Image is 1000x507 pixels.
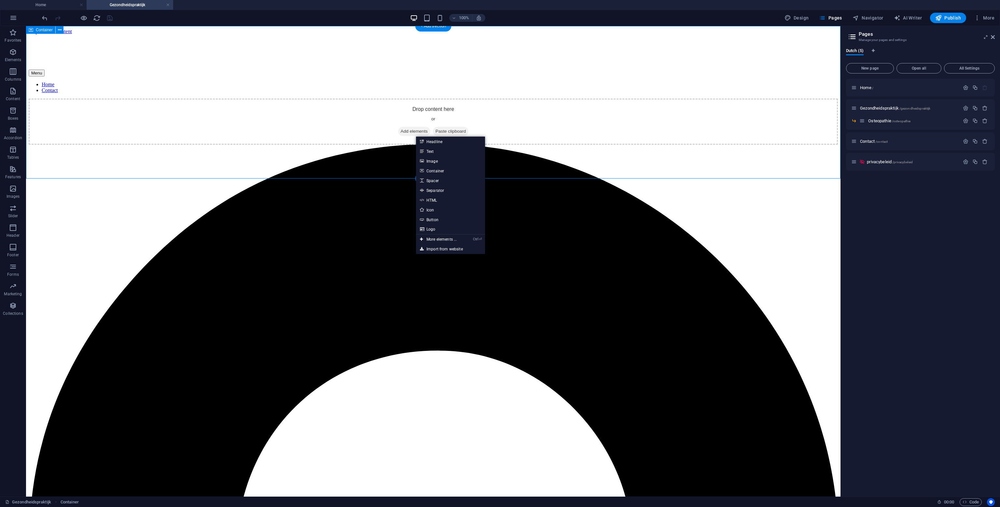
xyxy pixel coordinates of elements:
[944,498,954,506] span: 00 00
[372,101,404,110] span: Add elements
[41,14,49,22] i: Undo: Change menu items (Ctrl+Z)
[416,234,461,244] a: Ctrl⏎More elements ...
[473,237,478,241] i: Ctrl
[972,159,978,165] div: Duplicate
[963,118,968,124] div: Settings
[891,13,925,23] button: AI Writer
[866,119,960,123] div: Osteopathie/osteopathie
[4,135,22,140] p: Accordion
[5,498,51,506] a: Click to cancel selection. Double-click to open Pages
[896,63,941,73] button: Open all
[7,252,19,258] p: Footer
[816,13,844,23] button: Pages
[7,155,19,160] p: Tables
[858,86,960,90] div: Home/
[960,498,982,506] button: Code
[416,137,485,146] a: Headline
[963,105,968,111] div: Settings
[963,159,968,165] div: Settings
[416,146,485,156] a: Text
[963,85,968,90] div: Settings
[930,13,966,23] button: Publish
[963,498,979,506] span: Code
[982,139,988,144] div: Remove
[867,159,913,164] span: Click to open page
[41,14,49,22] button: undo
[865,160,960,164] div: privacybeleid/privacybeleid
[860,139,888,144] span: Click to open page
[93,14,101,22] i: Reload page
[987,498,995,506] button: Usercentrics
[850,13,886,23] button: Navigator
[5,38,21,43] p: Favorites
[782,13,812,23] button: Design
[416,224,485,234] a: Logo
[937,498,954,506] h6: Session time
[87,1,173,8] h4: Gezondheidspraktijk
[416,195,485,205] a: HTML
[899,66,938,70] span: Open all
[860,106,930,111] span: Click to open page
[875,140,888,143] span: /contact
[935,15,961,21] span: Publish
[3,311,23,316] p: Collections
[3,3,46,8] a: Skip to main content
[416,215,485,224] a: Button
[415,173,451,184] div: + Add section
[858,106,960,110] div: Gezondheidspraktijk/gezondheidspraktijk
[846,47,864,56] span: Dutch (5)
[782,13,812,23] div: Design (Ctrl+Alt+Y)
[416,205,485,215] a: Icon
[971,13,997,23] button: More
[785,15,809,21] span: Design
[972,105,978,111] div: Duplicate
[892,119,911,123] span: /osteopathie
[416,156,485,166] a: Image
[459,14,469,22] h6: 100%
[61,498,79,506] nav: breadcrumb
[872,86,873,90] span: /
[846,48,995,60] div: Language Tabs
[7,194,20,199] p: Images
[972,139,978,144] div: Duplicate
[859,37,982,43] h3: Manage your pages and settings
[892,160,913,164] span: /privacybeleid
[963,139,968,144] div: Settings
[479,237,482,241] i: ⏎
[416,185,485,195] a: Separator
[972,85,978,90] div: Duplicate
[6,96,20,101] p: Content
[947,66,992,70] span: All Settings
[982,105,988,111] div: Remove
[416,166,485,176] a: Container
[982,85,988,90] div: The startpage cannot be deleted
[972,118,978,124] div: Duplicate
[7,272,19,277] p: Forms
[858,139,960,143] div: Contact/contact
[944,63,995,73] button: All Settings
[36,28,53,32] span: Container
[449,14,472,22] button: 100%
[846,63,894,73] button: New page
[476,15,482,21] i: On resize automatically adjust zoom level to fit chosen device.
[5,77,21,82] p: Columns
[8,116,19,121] p: Boxes
[894,15,922,21] span: AI Writer
[853,15,883,21] span: Navigator
[819,15,842,21] span: Pages
[5,174,21,180] p: Features
[80,14,88,22] button: Click here to leave preview mode and continue editing
[3,73,812,119] div: Drop content here
[416,244,485,254] a: Import from website
[415,20,451,32] div: + Add section
[974,15,994,21] span: More
[899,107,931,110] span: /gezondheidspraktijk
[849,66,891,70] span: New page
[8,213,18,219] p: Slider
[416,176,485,185] a: Spacer
[868,118,910,123] span: Click to open page
[982,159,988,165] div: Remove
[5,57,21,62] p: Elements
[982,118,988,124] div: Remove
[93,14,101,22] button: reload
